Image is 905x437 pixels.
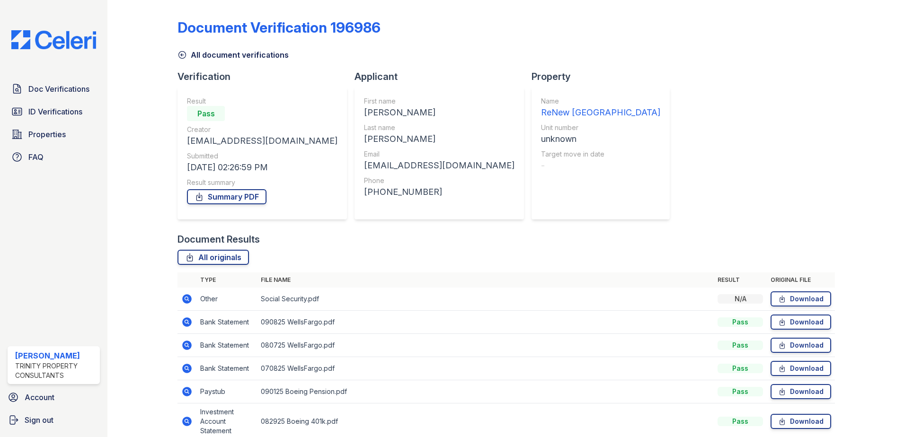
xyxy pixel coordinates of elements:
[4,411,104,429] a: Sign out
[532,70,677,83] div: Property
[25,414,53,426] span: Sign out
[187,189,266,204] a: Summary PDF
[865,399,896,428] iframe: chat widget
[771,384,831,399] a: Download
[364,185,515,199] div: [PHONE_NUMBER]
[541,96,660,119] a: Name ReNew [GEOGRAPHIC_DATA]
[771,338,831,353] a: Download
[364,159,515,172] div: [EMAIL_ADDRESS][DOMAIN_NAME]
[196,288,257,311] td: Other
[364,106,515,119] div: [PERSON_NAME]
[257,334,714,357] td: 080725 WellsFargo.pdf
[177,49,289,61] a: All document verifications
[364,149,515,159] div: Email
[364,176,515,185] div: Phone
[15,361,96,380] div: Trinity Property Consultants
[718,417,763,426] div: Pass
[196,311,257,334] td: Bank Statement
[257,272,714,288] th: File name
[257,357,714,380] td: 070825 WellsFargo.pdf
[177,233,260,246] div: Document Results
[4,30,104,49] img: CE_Logo_Blue-a8612792a0a2168367f1c8372b55b34899dd931a85d93a1a3d3e32e68fde9ad4.png
[257,311,714,334] td: 090825 WellsFargo.pdf
[28,83,89,95] span: Doc Verifications
[364,123,515,132] div: Last name
[718,387,763,396] div: Pass
[541,132,660,146] div: unknown
[718,341,763,350] div: Pass
[771,315,831,330] a: Download
[771,291,831,306] a: Download
[177,250,249,265] a: All originals
[177,19,381,36] div: Document Verification 196986
[196,334,257,357] td: Bank Statement
[541,123,660,132] div: Unit number
[541,149,660,159] div: Target move in date
[196,380,257,403] td: Paystub
[8,148,100,166] a: FAQ
[541,159,660,172] div: -
[187,106,225,121] div: Pass
[28,106,82,117] span: ID Verifications
[187,134,337,148] div: [EMAIL_ADDRESS][DOMAIN_NAME]
[196,272,257,288] th: Type
[718,294,763,304] div: N/A
[25,392,54,403] span: Account
[718,364,763,373] div: Pass
[771,414,831,429] a: Download
[355,70,532,83] div: Applicant
[8,125,100,144] a: Properties
[257,380,714,403] td: 090125 Boeing Pension.pdf
[187,161,337,174] div: [DATE] 02:26:59 PM
[177,70,355,83] div: Verification
[8,102,100,121] a: ID Verifications
[767,272,835,288] th: Original file
[15,350,96,361] div: [PERSON_NAME]
[28,129,66,140] span: Properties
[364,96,515,106] div: First name
[28,151,44,163] span: FAQ
[541,106,660,119] div: ReNew [GEOGRAPHIC_DATA]
[364,132,515,146] div: [PERSON_NAME]
[714,272,767,288] th: Result
[187,96,337,106] div: Result
[4,388,104,407] a: Account
[541,96,660,106] div: Name
[187,178,337,187] div: Result summary
[196,357,257,380] td: Bank Statement
[718,317,763,327] div: Pass
[771,361,831,376] a: Download
[187,151,337,161] div: Submitted
[8,79,100,98] a: Doc Verifications
[257,288,714,311] td: Social Security.pdf
[187,125,337,134] div: Creator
